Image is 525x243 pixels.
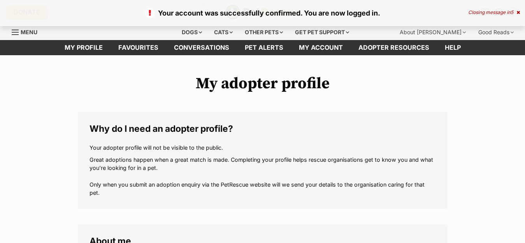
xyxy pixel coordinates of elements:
[21,29,37,35] span: Menu
[176,24,207,40] div: Dogs
[90,143,436,152] p: Your adopter profile will not be visible to the public.
[90,156,436,197] p: Great adoptions happen when a great match is made. Completing your profile helps rescue organisat...
[12,24,43,38] a: Menu
[78,75,448,93] h1: My adopter profile
[78,112,448,209] fieldset: Why do I need an adopter profile?
[473,24,519,40] div: Good Reads
[237,40,291,55] a: Pet alerts
[291,40,351,55] a: My account
[209,24,238,40] div: Cats
[90,124,436,134] legend: Why do I need an adopter profile?
[351,40,437,55] a: Adopter resources
[394,24,471,40] div: About [PERSON_NAME]
[290,24,355,40] div: Get pet support
[239,24,288,40] div: Other pets
[111,40,166,55] a: Favourites
[437,40,469,55] a: Help
[166,40,237,55] a: conversations
[57,40,111,55] a: My profile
